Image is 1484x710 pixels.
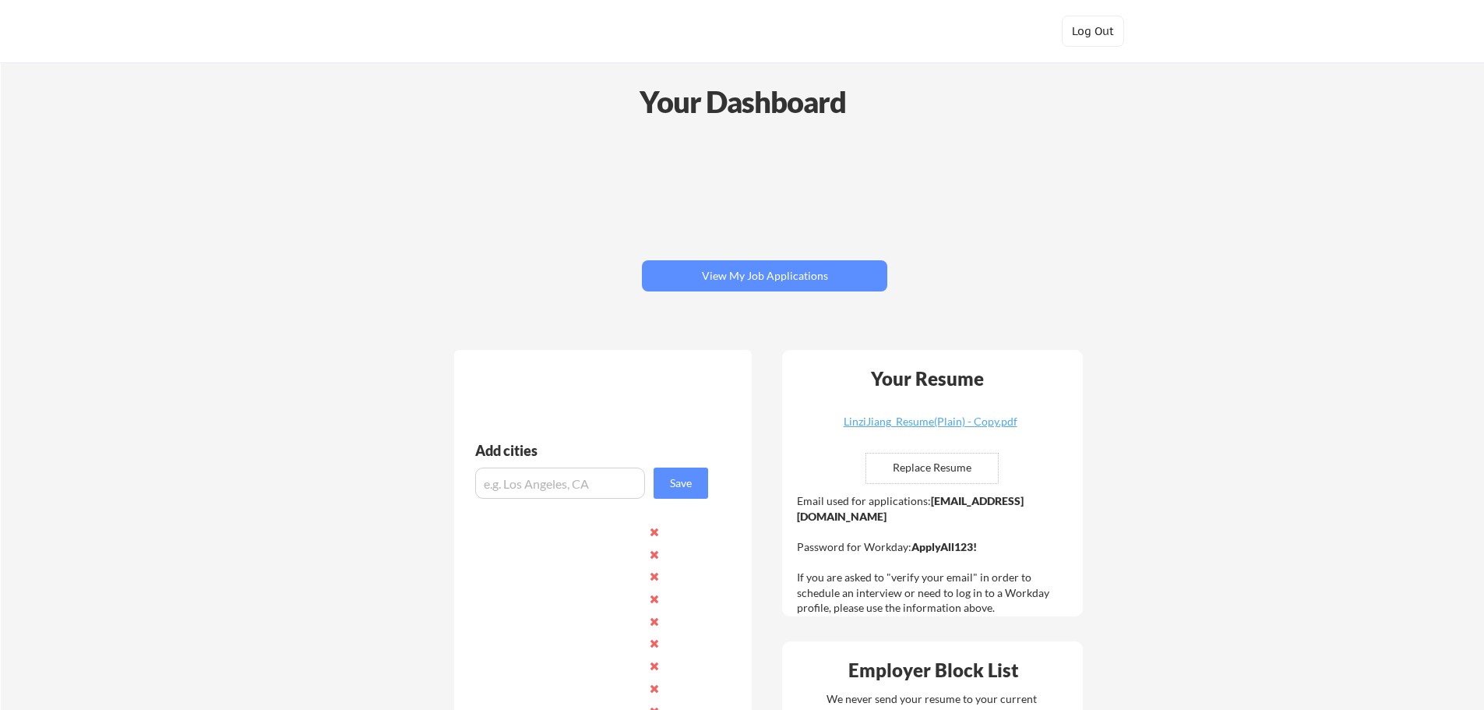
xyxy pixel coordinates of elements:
[797,494,1024,523] strong: [EMAIL_ADDRESS][DOMAIN_NAME]
[788,661,1078,680] div: Employer Block List
[837,416,1023,440] a: LinziJiang_Resume(Plain) - Copy.pdf
[911,540,977,553] strong: ApplyAll123!
[837,416,1023,427] div: LinziJiang_Resume(Plain) - Copy.pdf
[2,79,1484,124] div: Your Dashboard
[654,468,708,499] button: Save
[475,443,712,457] div: Add cities
[475,468,645,499] input: e.g. Los Angeles, CA
[1062,16,1124,47] button: Log Out
[850,369,1004,388] div: Your Resume
[797,493,1072,616] div: Email used for applications: Password for Workday: If you are asked to "verify your email" in ord...
[642,260,887,291] button: View My Job Applications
